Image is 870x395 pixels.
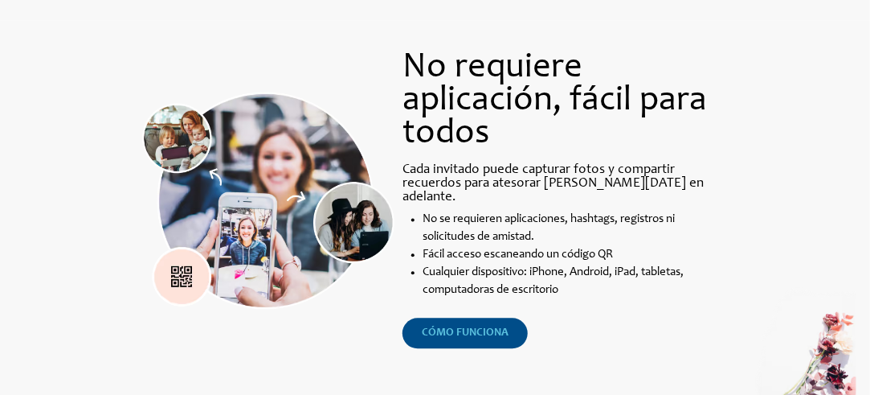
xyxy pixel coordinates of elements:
a: Cómo funciona [402,318,528,348]
font: Fácil acceso escaneando un código QR [423,249,613,261]
font: No se requieren aplicaciones, hashtags, registros ni solicitudes de amistad. [423,213,675,243]
font: Cualquier dispositivo: iPhone, Android, iPad, tabletas [423,266,680,278]
font: Cada invitado puede capturar fotos y compartir recuerdos para atesorar [PERSON_NAME][DATE] en ade... [402,163,704,204]
font: No requiere aplicación, fácil para todos [402,51,707,152]
img: easy_for_all | Presentación de fotos en vivo para eventos | Crea un álbum de eventos gratis para ... [142,92,394,308]
font: Cómo funciona [422,327,509,339]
